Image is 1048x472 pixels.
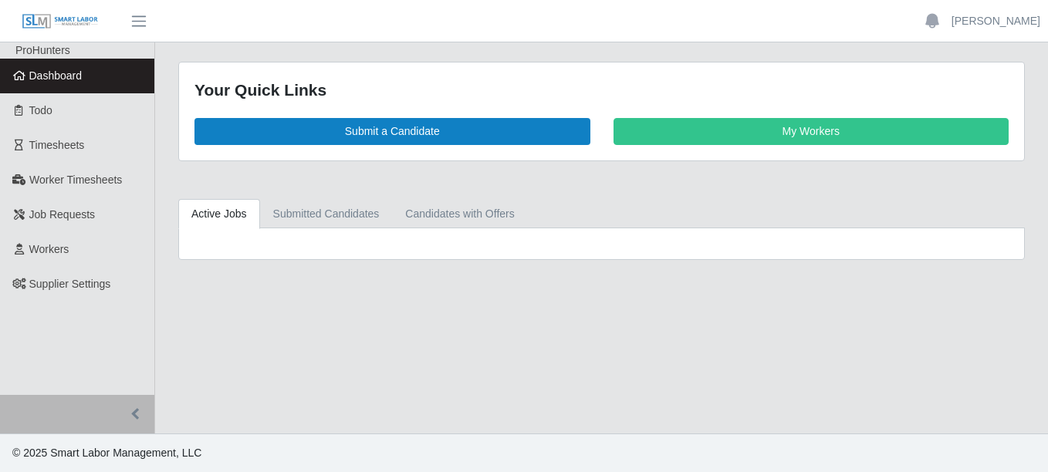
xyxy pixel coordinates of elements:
a: Submitted Candidates [260,199,393,229]
span: Worker Timesheets [29,174,122,186]
span: Todo [29,104,52,116]
a: Active Jobs [178,199,260,229]
span: Timesheets [29,139,85,151]
a: [PERSON_NAME] [952,13,1040,29]
a: My Workers [614,118,1009,145]
a: Candidates with Offers [392,199,527,229]
span: ProHunters [15,44,70,56]
img: SLM Logo [22,13,99,30]
span: © 2025 Smart Labor Management, LLC [12,447,201,459]
span: Dashboard [29,69,83,82]
span: Job Requests [29,208,96,221]
span: Supplier Settings [29,278,111,290]
a: Submit a Candidate [194,118,590,145]
div: Your Quick Links [194,78,1009,103]
span: Workers [29,243,69,255]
